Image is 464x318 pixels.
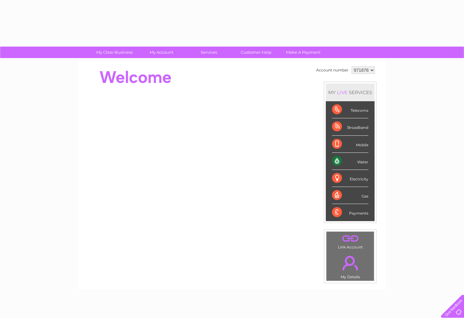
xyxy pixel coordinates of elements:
a: Customer Help [230,47,282,58]
a: My Clear Business [89,47,140,58]
div: Gas [332,187,368,204]
div: Payments [332,204,368,221]
div: Electricity [332,170,368,187]
div: MY SERVICES [326,84,375,101]
div: Telecoms [332,101,368,118]
a: Services [183,47,234,58]
a: . [328,252,372,274]
td: Link Account [326,231,374,251]
a: . [328,233,372,244]
div: Water [332,153,368,170]
a: My Account [136,47,187,58]
td: My Details [326,251,374,281]
div: Mobile [332,136,368,153]
td: Account number [315,65,350,75]
div: LIVE [336,89,349,95]
div: Broadband [332,118,368,135]
a: Make A Payment [278,47,329,58]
